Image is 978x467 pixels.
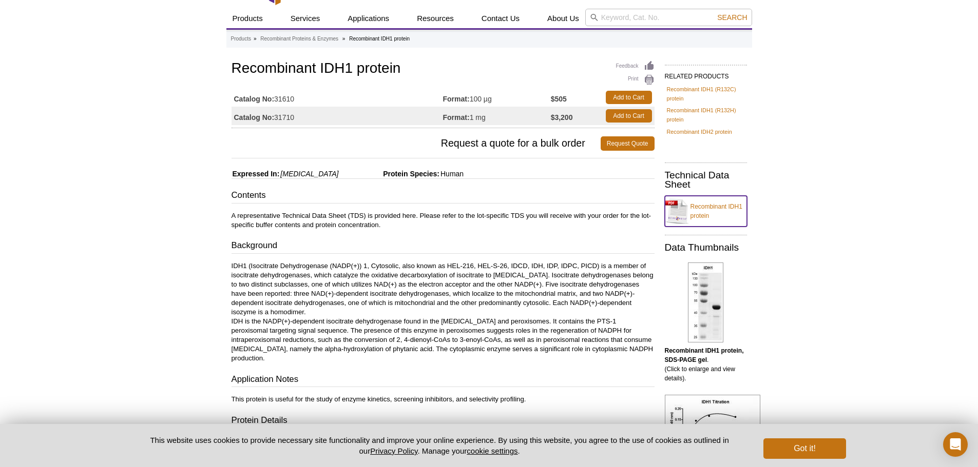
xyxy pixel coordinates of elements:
h3: Contents [232,189,655,204]
a: Resources [411,9,460,28]
td: 100 µg [443,88,551,107]
li: » [254,36,257,42]
strong: Catalog No: [234,113,275,122]
td: 31610 [232,88,443,107]
h1: Recombinant IDH1 protein [232,60,655,78]
img: Recombinant IDH1 protein, SDS-PAGE gel. [688,262,723,342]
span: Request a quote for a bulk order [232,136,601,151]
div: Open Intercom Messenger [943,432,968,457]
td: 31710 [232,107,443,125]
a: Recombinant IDH2 protein [667,127,732,136]
a: Request Quote [601,136,655,151]
a: Recombinant Proteins & Enzymes [260,34,338,44]
a: Add to Cart [606,91,652,104]
h3: Background [232,239,655,254]
button: cookie settings [467,446,517,455]
a: Recombinant IDH1 (R132C) protein [667,85,745,103]
h2: Data Thumbnails [665,243,747,252]
strong: $3,200 [551,113,573,122]
p: This website uses cookies to provide necessary site functionality and improve your online experie... [132,435,747,456]
p: . (Click to enlarge and view details). [665,346,747,383]
p: A representative Technical Data Sheet (TDS) is provided here. Please refer to the lot-specific TD... [232,211,655,230]
strong: Format: [443,94,470,104]
a: Print [616,74,655,86]
li: Recombinant IDH1 protein [349,36,410,42]
h2: Technical Data Sheet [665,171,747,189]
span: Human [439,170,464,178]
a: Contact Us [475,9,526,28]
strong: Catalog No: [234,94,275,104]
a: Recombinant IDH1 protein [665,196,747,227]
h3: Protein Details [232,414,655,429]
p: This protein is useful for the study of enzyme kinetics, screening inhibitors, and selectivity pr... [232,395,655,404]
li: » [342,36,346,42]
strong: $505 [551,94,567,104]
p: IDH1 (Isocitrate Dehydrogenase (NADP(+)) 1, Cytosolic, also known as HEL-216, HEL-S-26, IDCD, IDH... [232,261,655,363]
td: 1 mg [443,107,551,125]
a: Products [226,9,269,28]
h3: Application Notes [232,373,655,388]
a: Privacy Policy [370,446,417,455]
span: Protein Species: [340,170,439,178]
a: Services [284,9,327,28]
h2: RELATED PRODUCTS [665,65,747,83]
span: Expressed In: [232,170,280,178]
a: Add to Cart [606,109,652,123]
b: Recombinant IDH1 protein, SDS-PAGE gel [665,347,744,363]
a: Recombinant IDH1 (R132H) protein [667,106,745,124]
strong: Format: [443,113,470,122]
button: Search [714,13,750,22]
a: Applications [341,9,395,28]
a: Feedback [616,60,655,72]
a: About Us [541,9,585,28]
i: [MEDICAL_DATA] [280,170,338,178]
input: Keyword, Cat. No. [585,9,752,26]
a: Products [231,34,251,44]
span: Search [717,13,747,22]
button: Got it! [763,438,846,459]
